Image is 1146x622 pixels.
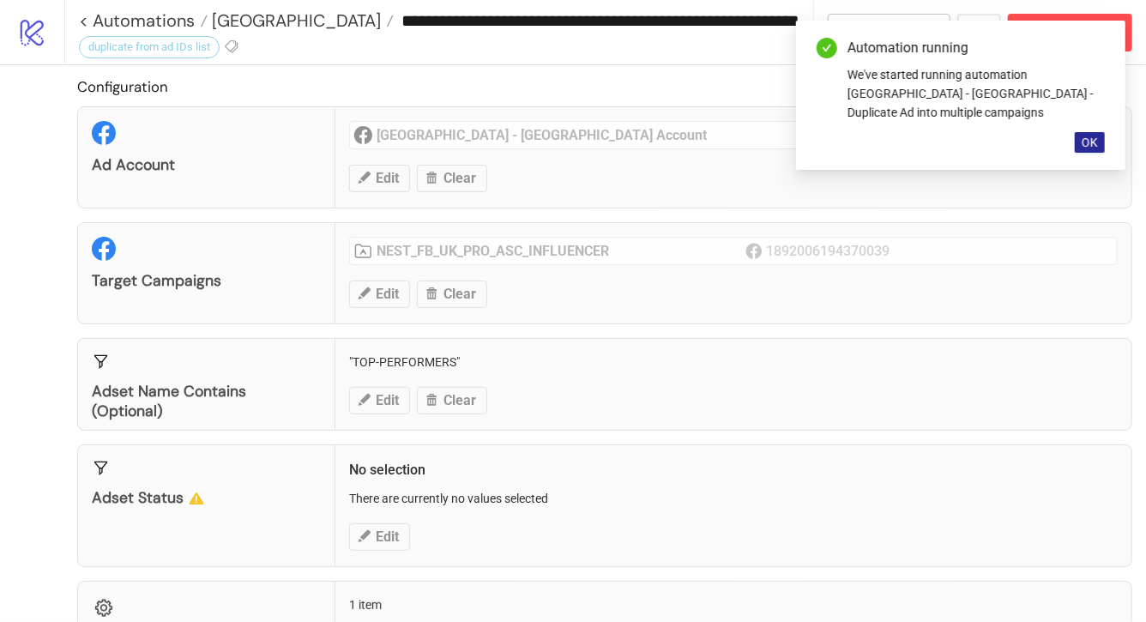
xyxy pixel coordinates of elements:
[1082,136,1098,149] span: OK
[208,12,394,29] a: [GEOGRAPHIC_DATA]
[208,9,381,32] span: [GEOGRAPHIC_DATA]
[847,65,1105,122] div: We've started running automation [GEOGRAPHIC_DATA] - [GEOGRAPHIC_DATA] - Duplicate Ad into multip...
[1075,132,1105,153] button: OK
[79,36,220,58] div: duplicate from ad IDs list
[79,12,208,29] a: < Automations
[817,38,837,58] span: check-circle
[77,75,1132,98] h2: Configuration
[847,38,1105,58] div: Automation running
[957,14,1001,51] button: ...
[828,14,951,51] button: To Builder
[1008,14,1132,51] button: Abort Run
